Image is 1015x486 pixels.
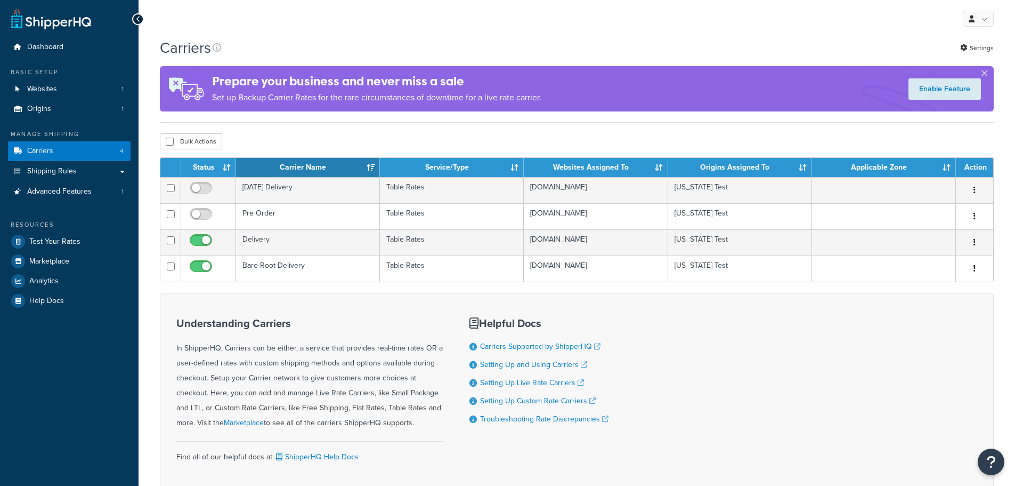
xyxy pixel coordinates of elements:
[29,297,64,306] span: Help Docs
[120,147,124,156] span: 4
[8,141,131,161] li: Carriers
[212,90,541,105] p: Set up Backup Carrier Rates for the rare circumstances of downtime for a live rate carrier.
[668,177,812,203] td: [US_STATE] Test
[8,182,131,202] li: Advanced Features
[8,291,131,310] a: Help Docs
[29,277,59,286] span: Analytics
[524,203,668,229] td: [DOMAIN_NAME]
[380,177,524,203] td: Table Rates
[8,68,131,77] div: Basic Setup
[212,73,541,90] h4: Prepare your business and never miss a sale
[8,79,131,99] li: Websites
[8,182,131,202] a: Advanced Features 1
[8,130,131,139] div: Manage Shipping
[181,158,236,177] th: Status: activate to sort column ascending
[236,177,380,203] td: [DATE] Delivery
[236,203,380,229] td: Pre Order
[524,256,668,282] td: [DOMAIN_NAME]
[380,203,524,229] td: Table Rates
[480,395,596,407] a: Setting Up Custom Rate Carriers
[236,229,380,256] td: Delivery
[524,158,668,177] th: Websites Assigned To: activate to sort column ascending
[8,162,131,181] a: Shipping Rules
[11,8,91,29] a: ShipperHQ Home
[176,441,443,465] div: Find all of our helpful docs at:
[224,417,264,428] a: Marketplace
[121,187,124,196] span: 1
[160,66,212,111] img: ad-rules-rateshop-fe6ec290ccb7230408bd80ed9643f0289d75e0ffd9eb532fc0e269fcd187b520.png
[8,220,131,229] div: Resources
[908,78,981,100] a: Enable Feature
[27,187,92,196] span: Advanced Features
[8,99,131,119] a: Origins 1
[668,158,812,177] th: Origins Assigned To: activate to sort column ascending
[480,377,584,388] a: Setting Up Live Rate Carriers
[524,177,668,203] td: [DOMAIN_NAME]
[121,85,124,94] span: 1
[668,256,812,282] td: [US_STATE] Test
[27,105,51,114] span: Origins
[380,158,524,177] th: Service/Type: activate to sort column ascending
[956,158,993,177] th: Action
[8,99,131,119] li: Origins
[176,317,443,431] div: In ShipperHQ, Carriers can be either, a service that provides real-time rates OR a user-defined r...
[27,85,57,94] span: Websites
[668,203,812,229] td: [US_STATE] Test
[380,256,524,282] td: Table Rates
[668,229,812,256] td: [US_STATE] Test
[27,147,53,156] span: Carriers
[524,229,668,256] td: [DOMAIN_NAME]
[160,133,222,149] button: Bulk Actions
[960,41,994,55] a: Settings
[380,229,524,256] td: Table Rates
[27,43,63,52] span: Dashboard
[480,359,587,370] a: Setting Up and Using Carriers
[236,256,380,282] td: Bare Root Delivery
[29,257,69,266] span: Marketplace
[978,449,1004,475] button: Open Resource Center
[29,237,80,246] span: Test Your Rates
[8,272,131,291] a: Analytics
[8,37,131,57] a: Dashboard
[160,37,211,58] h1: Carriers
[176,317,443,329] h3: Understanding Carriers
[469,317,608,329] h3: Helpful Docs
[236,158,380,177] th: Carrier Name: activate to sort column ascending
[8,252,131,271] a: Marketplace
[8,79,131,99] a: Websites 1
[274,451,359,463] a: ShipperHQ Help Docs
[8,141,131,161] a: Carriers 4
[8,232,131,251] a: Test Your Rates
[27,167,77,176] span: Shipping Rules
[121,105,124,114] span: 1
[480,413,608,425] a: Troubleshooting Rate Discrepancies
[480,341,600,352] a: Carriers Supported by ShipperHQ
[812,158,956,177] th: Applicable Zone: activate to sort column ascending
